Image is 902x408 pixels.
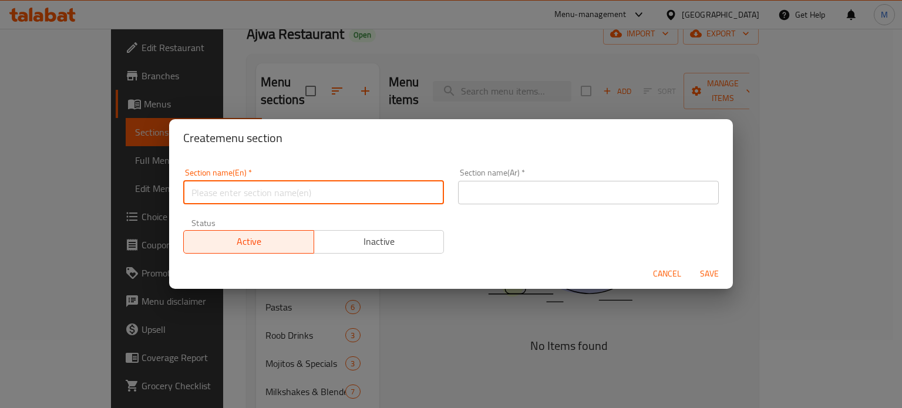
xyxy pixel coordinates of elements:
[695,267,723,281] span: Save
[691,263,728,285] button: Save
[314,230,445,254] button: Inactive
[183,129,719,147] h2: Create menu section
[189,233,309,250] span: Active
[319,233,440,250] span: Inactive
[653,267,681,281] span: Cancel
[458,181,719,204] input: Please enter section name(ar)
[183,181,444,204] input: Please enter section name(en)
[648,263,686,285] button: Cancel
[183,230,314,254] button: Active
